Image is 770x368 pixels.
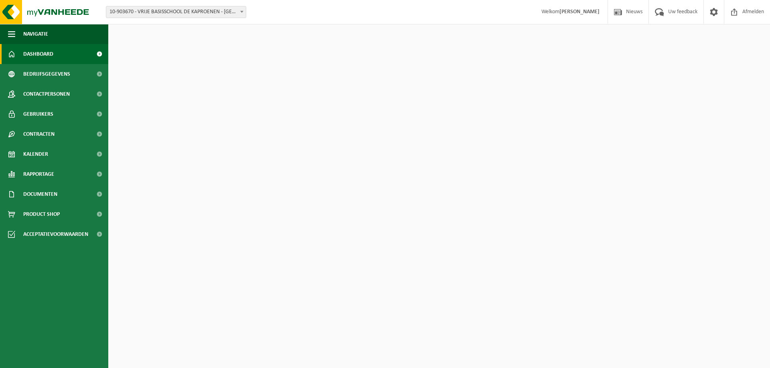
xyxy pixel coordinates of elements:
span: Navigatie [23,24,48,44]
span: Documenten [23,184,57,204]
span: Contactpersonen [23,84,70,104]
span: Product Shop [23,204,60,224]
span: Dashboard [23,44,53,64]
span: Acceptatievoorwaarden [23,224,88,244]
strong: [PERSON_NAME] [559,9,600,15]
span: Gebruikers [23,104,53,124]
span: 10-903670 - VRIJE BASISSCHOOL DE KAPROENEN - KAPRIJKE [106,6,246,18]
span: Rapportage [23,164,54,184]
span: Contracten [23,124,55,144]
span: Kalender [23,144,48,164]
span: Bedrijfsgegevens [23,64,70,84]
